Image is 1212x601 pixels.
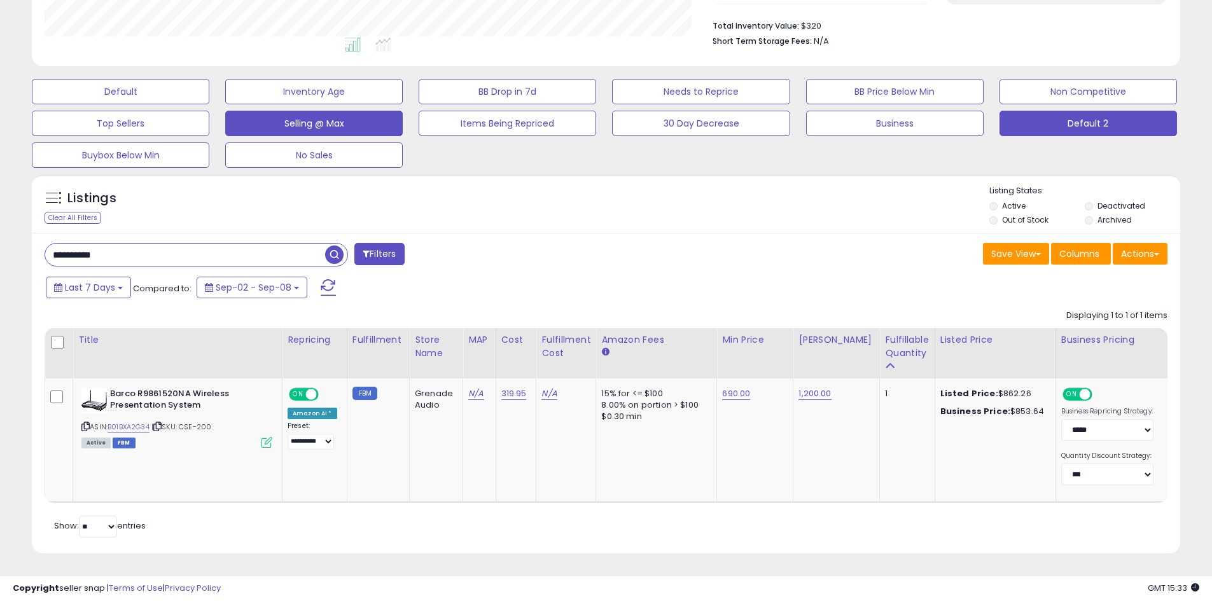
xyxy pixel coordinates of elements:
[612,79,790,104] button: Needs to Reprice
[197,277,307,298] button: Sep-02 - Sep-08
[722,387,750,400] a: 690.00
[468,387,484,400] a: N/A
[45,212,101,224] div: Clear All Filters
[81,438,111,448] span: All listings currently available for purchase on Amazon
[81,388,272,447] div: ASIN:
[415,333,457,360] div: Store Name
[216,281,291,294] span: Sep-02 - Sep-08
[885,388,924,399] div: 1
[798,333,874,347] div: [PERSON_NAME]
[109,582,163,594] a: Terms of Use
[1097,200,1145,211] label: Deactivated
[354,243,404,265] button: Filters
[290,389,306,399] span: ON
[1051,243,1111,265] button: Columns
[225,142,403,168] button: No Sales
[352,333,404,347] div: Fulfillment
[110,388,265,415] b: Barco R9861520NA Wireless Presentation System
[317,389,337,399] span: OFF
[108,422,150,432] a: B01BXA2G34
[989,185,1180,197] p: Listing States:
[601,399,707,411] div: 8.00% on portion > $100
[601,411,707,422] div: $0.30 min
[612,111,790,136] button: 30 Day Decrease
[1002,214,1048,225] label: Out of Stock
[806,111,984,136] button: Business
[419,111,596,136] button: Items Being Repriced
[983,243,1049,265] button: Save View
[501,333,531,347] div: Cost
[133,282,192,294] span: Compared to:
[1066,310,1167,322] div: Displaying 1 to 1 of 1 items
[1061,333,1190,347] div: Business Pricing
[65,281,115,294] span: Last 7 Days
[940,388,1046,399] div: $862.26
[468,333,490,347] div: MAP
[46,277,131,298] button: Last 7 Days
[601,388,707,399] div: 15% for <= $100
[1148,582,1199,594] span: 2025-09-17 15:33 GMT
[54,520,146,532] span: Show: entries
[288,333,342,347] div: Repricing
[806,79,984,104] button: BB Price Below Min
[722,333,788,347] div: Min Price
[1113,243,1167,265] button: Actions
[1000,79,1177,104] button: Non Competitive
[225,111,403,136] button: Selling @ Max
[1064,389,1080,399] span: ON
[32,79,209,104] button: Default
[419,79,596,104] button: BB Drop in 7d
[151,422,211,432] span: | SKU: CSE-200
[1000,111,1177,136] button: Default 2
[352,387,377,400] small: FBM
[601,333,711,347] div: Amazon Fees
[288,422,337,450] div: Preset:
[165,582,221,594] a: Privacy Policy
[13,583,221,595] div: seller snap | |
[1061,452,1153,460] label: Quantity Discount Strategy:
[940,387,998,399] b: Listed Price:
[1090,389,1110,399] span: OFF
[1097,214,1132,225] label: Archived
[885,333,929,360] div: Fulfillable Quantity
[13,582,59,594] strong: Copyright
[501,387,527,400] a: 319.95
[713,17,1158,32] li: $320
[415,388,453,411] div: Grenade Audio
[940,405,1010,417] b: Business Price:
[713,20,799,31] b: Total Inventory Value:
[541,333,590,360] div: Fulfillment Cost
[225,79,403,104] button: Inventory Age
[814,35,829,47] span: N/A
[940,406,1046,417] div: $853.64
[288,408,337,419] div: Amazon AI *
[798,387,831,400] a: 1,200.00
[940,333,1050,347] div: Listed Price
[1059,247,1099,260] span: Columns
[113,438,136,448] span: FBM
[32,142,209,168] button: Buybox Below Min
[1061,407,1153,416] label: Business Repricing Strategy:
[601,347,609,358] small: Amazon Fees.
[713,36,812,46] b: Short Term Storage Fees:
[1002,200,1026,211] label: Active
[32,111,209,136] button: Top Sellers
[541,387,557,400] a: N/A
[78,333,277,347] div: Title
[67,190,116,207] h5: Listings
[81,388,107,413] img: 41GJG9msqIL._SL40_.jpg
